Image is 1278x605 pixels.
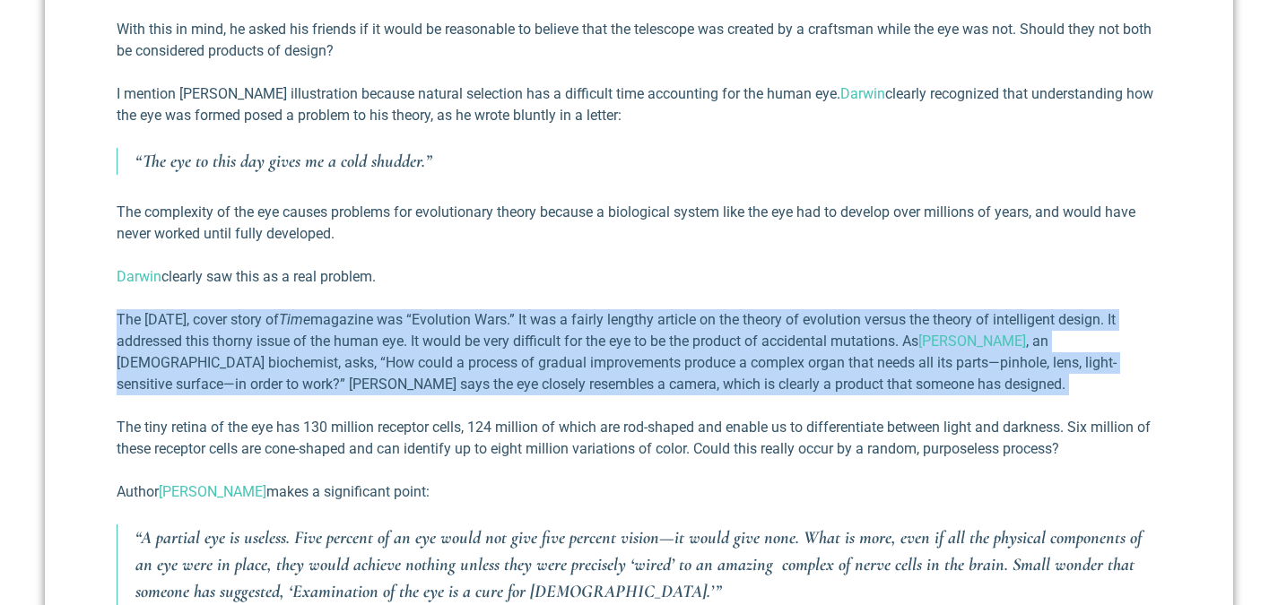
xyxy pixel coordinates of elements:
[135,148,1161,175] p: “The eye to this day gives me a cold shudder.”
[117,83,1161,126] p: I mention [PERSON_NAME] illustration because natural selection has a difficult time accounting fo...
[117,417,1161,460] p: The tiny retina of the eye has 130 million receptor cells, 124 million of which are rod-shaped an...
[159,483,266,500] a: [PERSON_NAME]
[117,266,1161,288] p: clearly saw this as a real problem.
[135,524,1161,605] p: “A partial eye is useless. Five percent of an eye would not give five percent vision—it would giv...
[117,481,1161,503] p: Author makes a significant point:
[117,268,161,285] a: Darwin
[117,19,1161,62] p: With this in mind, he asked his friends if it would be reasonable to believe that the telescope w...
[840,85,885,102] a: Darwin
[279,311,310,328] em: Time
[117,202,1161,245] p: The complexity of the eye causes problems for evolutionary theory because a biological system lik...
[117,309,1161,395] p: The [DATE], cover story of magazine was “Evolution Wars.” It was a fairly lengthy article on the ...
[918,333,1026,350] a: [PERSON_NAME]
